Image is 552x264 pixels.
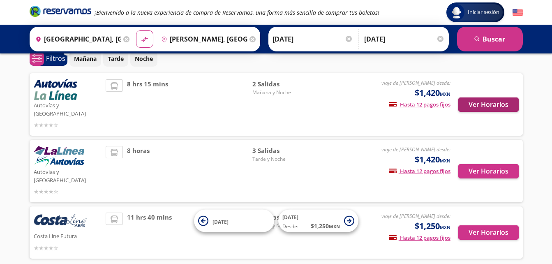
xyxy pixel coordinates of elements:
[74,54,97,63] p: Mañana
[135,54,153,63] p: Noche
[415,153,450,166] span: $1,420
[30,51,67,66] button: 0Filtros
[127,146,150,196] span: 8 horas
[32,29,122,49] input: Buscar Origen
[127,79,168,130] span: 8 hrs 15 mins
[440,157,450,164] small: MXN
[329,223,340,229] small: MXN
[194,210,274,232] button: [DATE]
[34,167,102,184] p: Autovías y [GEOGRAPHIC_DATA]
[389,167,450,175] span: Hasta 12 pagos fijos
[127,213,172,252] span: 11 hrs 40 mins
[282,214,298,221] span: [DATE]
[513,7,523,18] button: English
[30,5,91,17] i: Brand Logo
[457,27,523,51] button: Buscar
[415,87,450,99] span: $1,420
[381,213,450,220] em: viaje de [PERSON_NAME] desde:
[34,146,84,167] img: Autovías y La Línea
[389,234,450,241] span: Hasta 12 pagos fijos
[158,29,247,49] input: Buscar Destino
[440,91,450,97] small: MXN
[278,210,358,232] button: [DATE]Desde:$1,250MXN
[311,222,340,230] span: $ 1,250
[34,213,87,231] img: Costa Line Futura
[458,97,519,112] button: Ver Horarios
[364,29,445,49] input: Opcional
[282,223,298,230] span: Desde:
[252,146,310,155] span: 3 Salidas
[252,89,310,96] span: Mañana y Noche
[46,53,65,63] p: Filtros
[381,146,450,153] em: viaje de [PERSON_NAME] desde:
[440,224,450,230] small: MXN
[252,155,310,163] span: Tarde y Noche
[34,100,102,118] p: Autovías y [GEOGRAPHIC_DATA]
[458,225,519,240] button: Ver Horarios
[252,79,310,89] span: 2 Salidas
[415,220,450,232] span: $1,250
[103,51,128,67] button: Tarde
[458,164,519,178] button: Ver Horarios
[95,9,379,16] em: ¡Bienvenido a la nueva experiencia de compra de Reservamos, una forma más sencilla de comprar tus...
[108,54,124,63] p: Tarde
[30,5,91,20] a: Brand Logo
[34,79,77,100] img: Autovías y La Línea
[273,29,353,49] input: Elegir Fecha
[34,231,102,241] p: Costa Line Futura
[69,51,101,67] button: Mañana
[130,51,157,67] button: Noche
[464,8,503,16] span: Iniciar sesión
[212,218,229,225] span: [DATE]
[389,101,450,108] span: Hasta 12 pagos fijos
[381,79,450,86] em: viaje de [PERSON_NAME] desde:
